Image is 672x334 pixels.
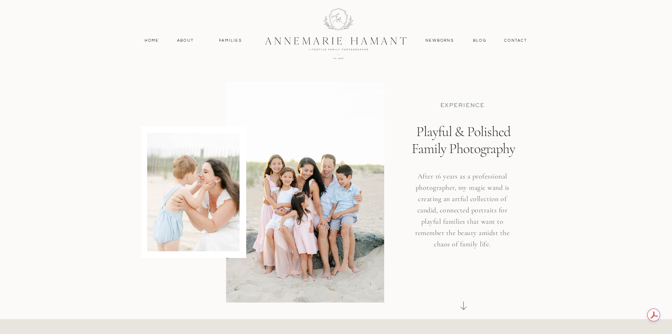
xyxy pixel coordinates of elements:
[423,37,457,44] a: Newborns
[501,37,531,44] a: contact
[175,37,196,44] a: About
[411,171,514,262] h3: After 16 years as a professional photographer, my magic wand is creating an artful collection of ...
[141,37,162,44] a: Home
[419,102,506,109] p: EXPERIENCE
[215,37,247,44] a: Families
[472,37,488,44] a: Blog
[406,123,521,187] h1: Playful & Polished Family Photography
